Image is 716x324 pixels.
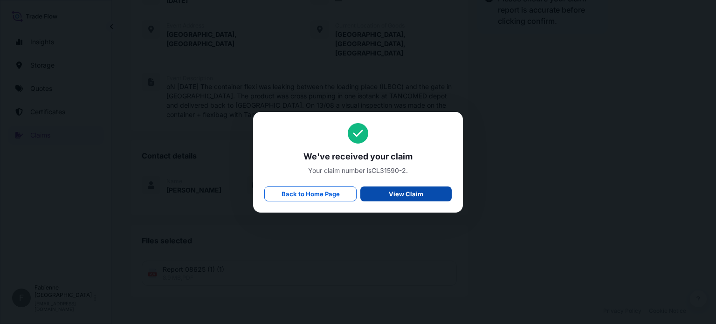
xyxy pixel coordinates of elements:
[264,166,452,175] span: Your claim number is CL31590-2 .
[264,151,452,162] span: We've received your claim
[282,189,340,199] p: Back to Home Page
[264,186,357,201] a: Back to Home Page
[360,186,452,201] a: View Claim
[389,189,423,199] p: View Claim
